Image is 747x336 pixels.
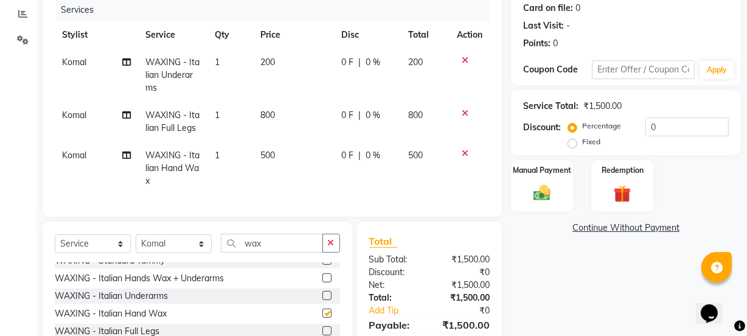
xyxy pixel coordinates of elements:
div: Net: [360,279,429,292]
div: ₹0 [441,304,499,317]
div: 0 [553,37,558,50]
label: Fixed [582,136,600,147]
iframe: chat widget [696,287,735,324]
input: Enter Offer / Coupon Code [592,60,695,79]
div: Discount: [523,121,561,134]
th: Qty [207,21,254,49]
span: 500 [408,150,423,161]
button: Apply [700,61,734,79]
span: 800 [261,110,276,121]
span: 0 % [366,109,380,122]
span: 1 [215,110,220,121]
img: _cash.svg [528,183,556,203]
span: 800 [408,110,423,121]
div: Coupon Code [523,63,592,76]
div: WAXING - Italian Hand Wax [55,307,167,320]
a: Add Tip [360,304,441,317]
th: Action [450,21,490,49]
span: 0 % [366,56,380,69]
div: Discount: [360,266,429,279]
div: ₹1,500.00 [429,253,499,266]
span: 200 [261,57,276,68]
div: Last Visit: [523,19,564,32]
div: ₹1,500.00 [429,318,499,332]
span: WAXING - Italian Hand Wax [145,150,200,186]
span: Total [369,235,397,248]
div: ₹1,500.00 [583,100,622,113]
span: | [358,109,361,122]
div: Card on file: [523,2,573,15]
div: Points: [523,37,551,50]
img: _gift.svg [608,183,636,205]
th: Price [254,21,335,49]
div: Total: [360,292,429,304]
div: WAXING - Italian Underarms [55,290,168,303]
div: ₹0 [429,266,499,279]
span: Komal [62,150,86,161]
div: ₹1,500.00 [429,292,499,304]
input: Search or Scan [221,234,323,253]
span: | [358,56,361,69]
div: ₹1,500.00 [429,279,499,292]
div: Service Total: [523,100,578,113]
th: Service [138,21,207,49]
div: Sub Total: [360,253,429,266]
th: Disc [334,21,401,49]
label: Manual Payment [513,165,571,176]
th: Total [401,21,450,49]
span: | [358,149,361,162]
span: WAXING - Italian Underarms [145,57,200,93]
span: WAXING - Italian Full Legs [145,110,200,133]
span: Komal [62,57,86,68]
span: 0 F [341,109,353,122]
a: Continue Without Payment [513,222,738,234]
span: 0 % [366,149,380,162]
label: Redemption [602,165,644,176]
span: 0 F [341,149,353,162]
span: 200 [408,57,423,68]
span: 500 [261,150,276,161]
span: 0 F [341,56,353,69]
th: Stylist [55,21,138,49]
div: WAXING - Italian Hands Wax + Underarms [55,272,224,285]
div: 0 [575,2,580,15]
span: 1 [215,150,220,161]
span: 1 [215,57,220,68]
div: Payable: [360,318,429,332]
span: Komal [62,110,86,121]
div: - [566,19,570,32]
label: Percentage [582,121,621,131]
